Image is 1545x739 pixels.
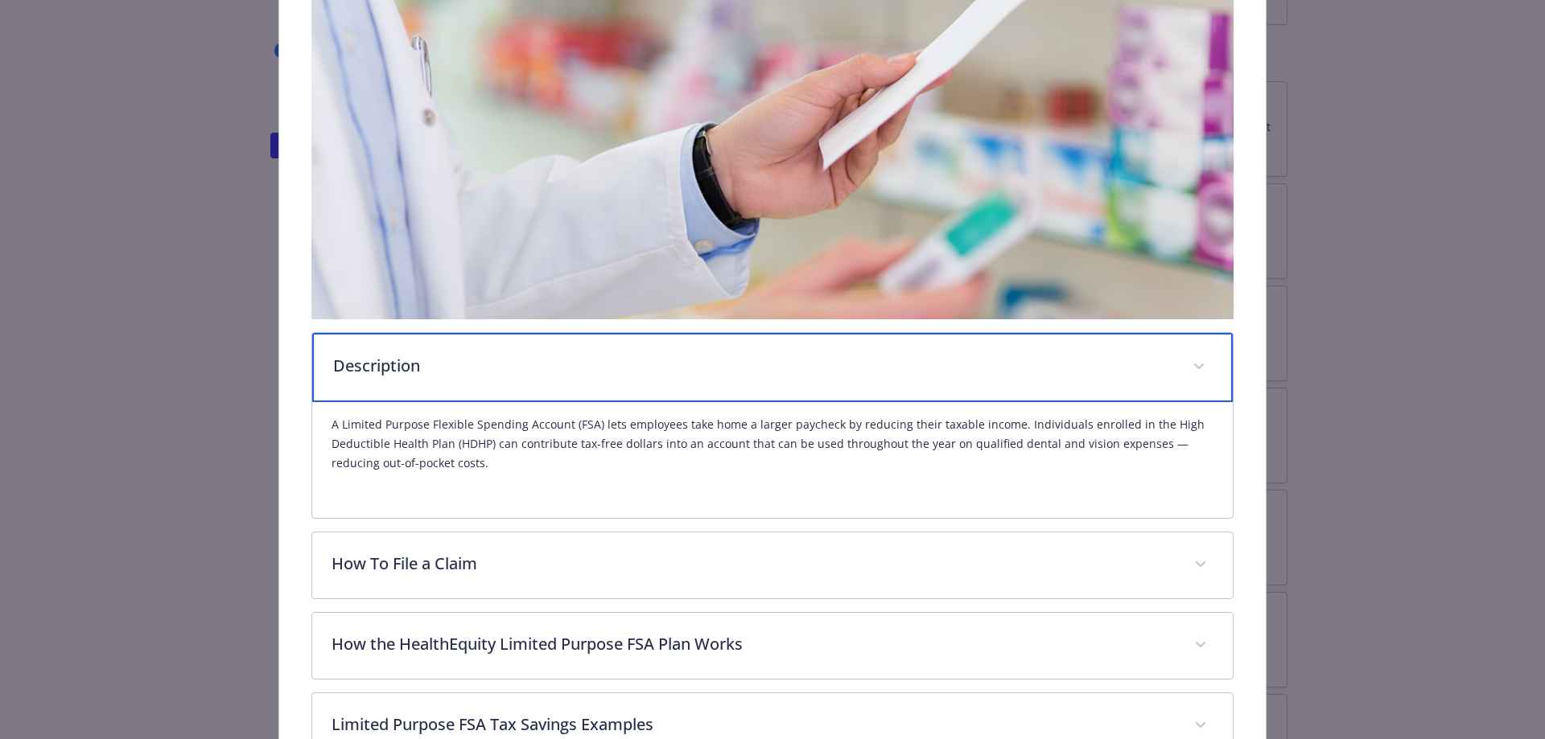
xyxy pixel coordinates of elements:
[312,402,1234,518] div: Description
[312,333,1234,402] div: Description
[312,613,1234,679] div: How the HealthEquity Limited Purpose FSA Plan Works
[332,415,1214,473] p: A Limited Purpose Flexible Spending Account (FSA) lets employees take home a larger paycheck by r...
[332,632,1176,656] p: How the HealthEquity Limited Purpose FSA Plan Works
[333,354,1174,378] p: Description
[332,552,1176,576] p: How To File a Claim
[312,532,1234,598] div: How To File a Claim
[332,712,1176,737] p: Limited Purpose FSA Tax Savings Examples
